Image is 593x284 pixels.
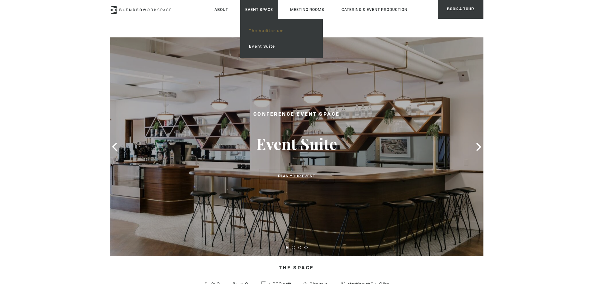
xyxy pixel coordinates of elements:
button: Plan Your Event [259,169,334,183]
h3: Event Suite [225,134,368,153]
h2: Conference Event Space [225,111,368,118]
a: The Auditorium [244,23,318,39]
h4: The Space [110,262,483,274]
a: Event Suite [244,39,318,54]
